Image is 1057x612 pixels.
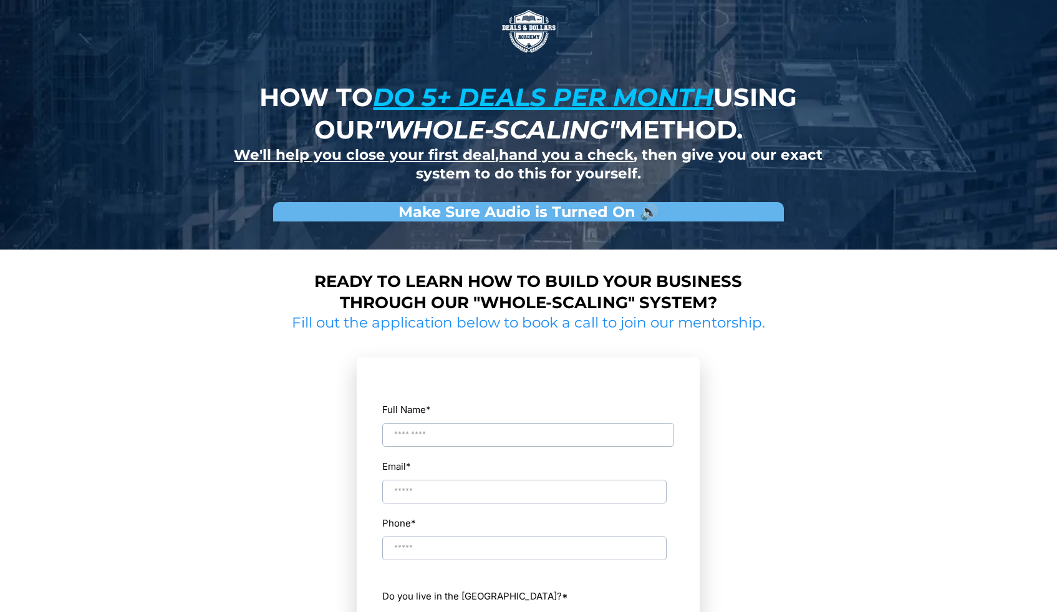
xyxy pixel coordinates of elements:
u: We'll help you close your first deal [234,146,495,163]
label: Email [382,458,411,475]
em: "whole-scaling" [374,114,619,145]
strong: Make Sure Audio is Turned On 🔊 [398,203,659,221]
u: hand you a check [499,146,634,163]
strong: How to using our method. [259,82,797,145]
strong: Ready to learn how to build your business through our "whole-scaling" system? [314,271,742,313]
u: do 5+ deals per month [373,82,713,112]
label: Full Name [382,401,431,418]
label: Phone [382,515,416,532]
strong: , , then give you our exact system to do this for yourself. [234,146,823,182]
h2: Fill out the application below to book a call to join our mentorship. [287,314,770,333]
label: Do you live in the [GEOGRAPHIC_DATA]? [382,588,674,605]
